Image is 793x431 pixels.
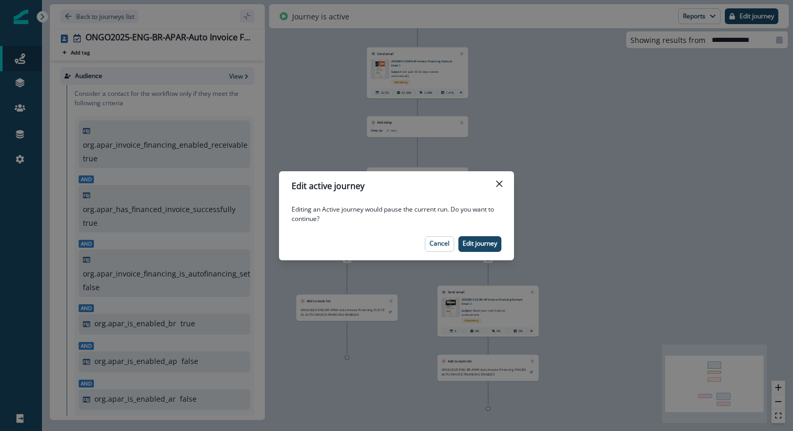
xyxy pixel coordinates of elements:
[292,205,501,224] p: Editing an Active journey would pause the current run. Do you want to continue?
[458,236,501,252] button: Edit journey
[292,180,365,192] p: Edit active journey
[463,240,497,247] p: Edit journey
[425,236,454,252] button: Cancel
[491,175,508,192] button: Close
[430,240,449,247] p: Cancel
